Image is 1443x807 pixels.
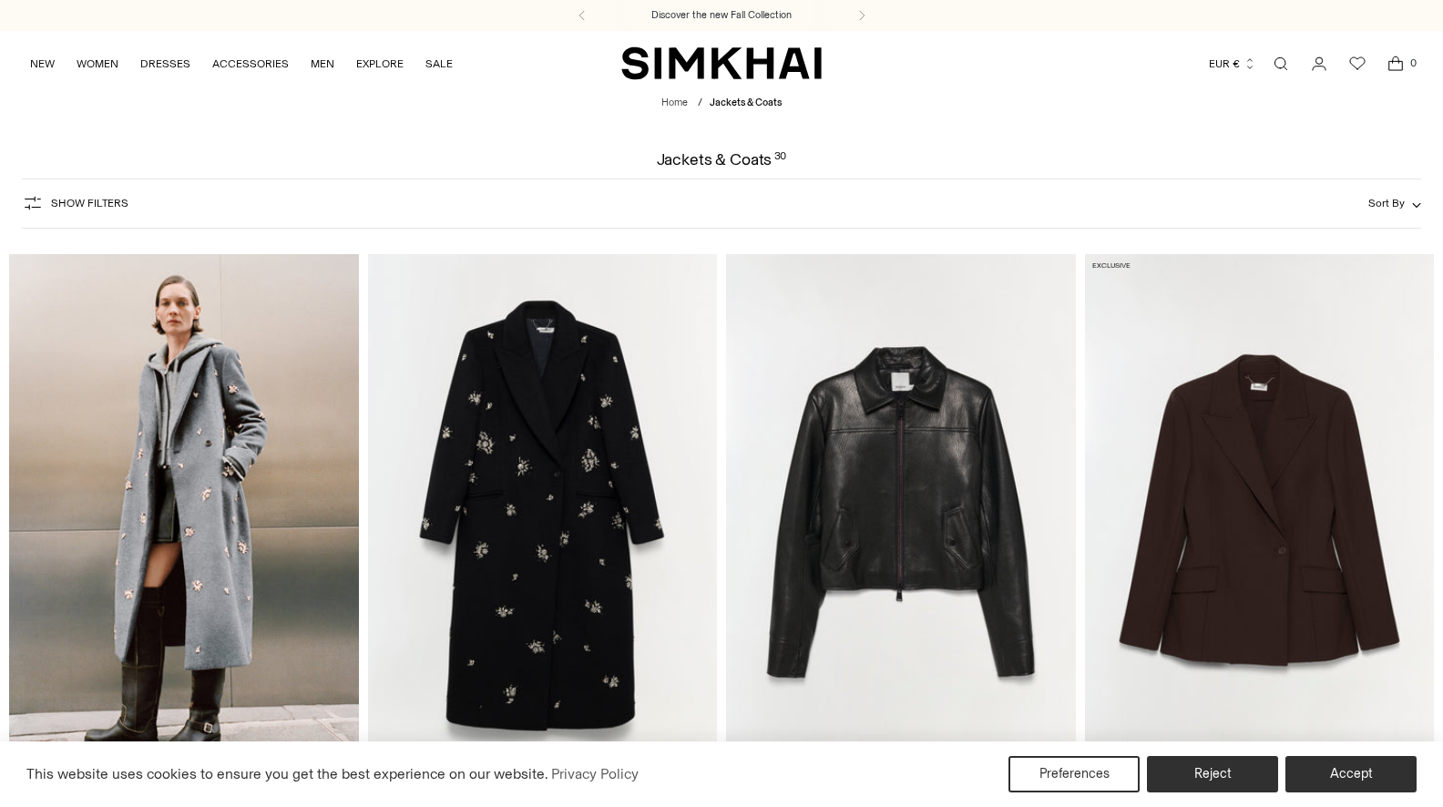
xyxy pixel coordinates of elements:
[710,97,782,108] span: Jackets & Coats
[1301,46,1337,82] a: Go to the account page
[726,254,1076,778] a: Freeman Leather Jacket
[22,189,128,218] button: Show Filters
[77,44,118,84] a: WOMEN
[425,44,453,84] a: SALE
[774,151,787,168] div: 30
[356,44,404,84] a: EXPLORE
[1368,193,1421,213] button: Sort By
[140,44,190,84] a: DRESSES
[1209,44,1256,84] button: EUR €
[1339,46,1376,82] a: Wishlist
[212,44,289,84] a: ACCESSORIES
[661,97,688,108] a: Home
[9,254,359,778] a: Gianni Embellished Wool Coat
[1085,254,1435,778] a: Surabhi Blazer
[30,44,55,84] a: NEW
[657,151,787,168] h1: Jackets & Coats
[311,44,334,84] a: MEN
[661,96,782,111] nav: breadcrumbs
[621,46,822,81] a: SIMKHAI
[698,96,702,111] div: /
[1285,756,1417,792] button: Accept
[1263,46,1299,82] a: Open search modal
[1405,55,1421,71] span: 0
[651,8,792,23] a: Discover the new Fall Collection
[548,761,641,788] a: Privacy Policy (opens in a new tab)
[1377,46,1414,82] a: Open cart modal
[51,197,128,209] span: Show Filters
[26,765,548,782] span: This website uses cookies to ensure you get the best experience on our website.
[1368,197,1405,209] span: Sort By
[1008,756,1140,792] button: Preferences
[1147,756,1278,792] button: Reject
[368,254,718,778] a: Gianni Embellished Wool Coat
